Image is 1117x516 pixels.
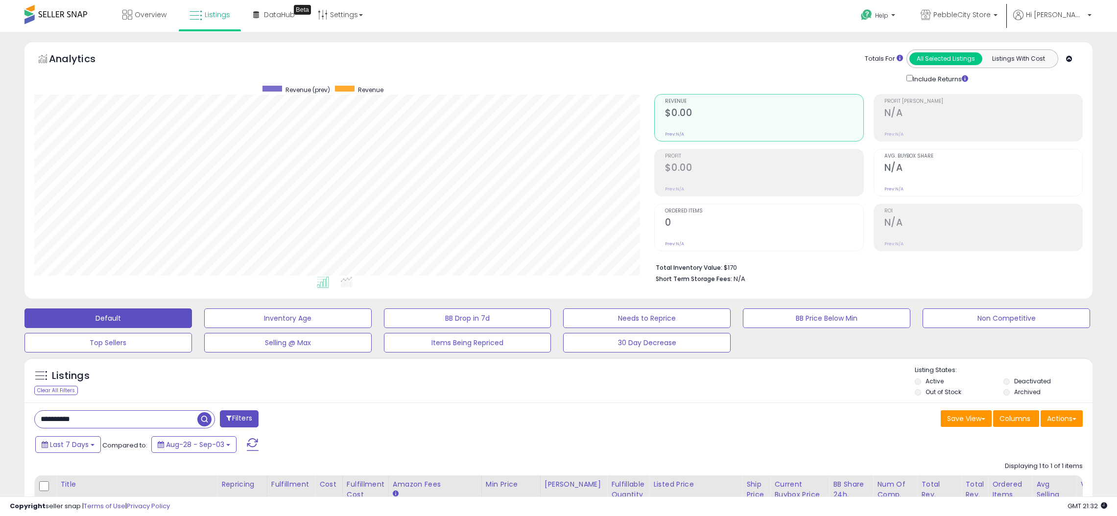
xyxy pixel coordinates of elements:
button: Inventory Age [204,308,372,328]
div: Current Buybox Price [774,479,825,500]
div: Ship Price [746,479,766,500]
h2: $0.00 [665,162,863,175]
span: Profit [665,154,863,159]
div: [PERSON_NAME] [545,479,603,490]
button: Selling @ Max [204,333,372,352]
span: PebbleCity Store [933,10,991,20]
b: Short Term Storage Fees: [656,275,732,283]
div: Cost [319,479,338,490]
a: Hi [PERSON_NAME] [1013,10,1092,32]
button: 30 Day Decrease [563,333,731,352]
span: Help [875,11,888,20]
button: Default [24,308,192,328]
button: Last 7 Days [35,436,101,453]
span: ROI [884,209,1082,214]
div: Fulfillment [271,479,311,490]
span: Listings [205,10,230,20]
b: Total Inventory Value: [656,263,722,272]
div: Totals For [865,54,903,64]
button: Columns [993,410,1039,427]
label: Archived [1014,388,1041,396]
div: Fulfillment Cost [347,479,384,500]
span: DataHub [264,10,295,20]
div: Min Price [486,479,536,490]
h5: Listings [52,369,90,383]
small: Prev: N/A [884,186,903,192]
div: Total Rev. Diff. [965,479,984,510]
div: Include Returns [899,73,980,84]
div: Velocity [1080,479,1116,490]
div: Total Rev. [921,479,957,500]
span: N/A [734,274,745,283]
button: All Selected Listings [909,52,982,65]
button: BB Price Below Min [743,308,910,328]
div: BB Share 24h. [833,479,869,500]
label: Active [926,377,944,385]
small: Prev: N/A [665,241,684,247]
div: Clear All Filters [34,386,78,395]
span: Revenue (prev) [285,86,330,94]
div: Avg Selling Price [1036,479,1072,510]
span: Ordered Items [665,209,863,214]
small: Prev: N/A [884,131,903,137]
span: Overview [135,10,166,20]
i: Get Help [860,9,873,21]
span: Revenue [665,99,863,104]
div: Num of Comp. [877,479,913,500]
span: Compared to: [102,441,147,450]
button: Listings With Cost [982,52,1055,65]
div: Fulfillable Quantity [611,479,645,500]
span: Avg. Buybox Share [884,154,1082,159]
button: Top Sellers [24,333,192,352]
span: Last 7 Days [50,440,89,449]
div: Ordered Items [992,479,1028,500]
span: Columns [999,414,1030,423]
h2: $0.00 [665,107,863,120]
button: Save View [941,410,992,427]
span: Aug-28 - Sep-03 [166,440,224,449]
strong: Copyright [10,501,46,511]
h2: 0 [665,217,863,230]
button: Aug-28 - Sep-03 [151,436,237,453]
h2: N/A [884,162,1082,175]
span: 2025-09-11 21:32 GMT [1068,501,1107,511]
label: Out of Stock [926,388,961,396]
li: $170 [656,261,1075,273]
small: Prev: N/A [665,186,684,192]
button: BB Drop in 7d [384,308,551,328]
span: Revenue [358,86,383,94]
h2: N/A [884,217,1082,230]
button: Filters [220,410,258,427]
span: Hi [PERSON_NAME] [1026,10,1085,20]
div: seller snap | | [10,502,170,511]
div: Repricing [221,479,263,490]
h5: Analytics [49,52,115,68]
div: Displaying 1 to 1 of 1 items [1005,462,1083,471]
button: Actions [1041,410,1083,427]
span: Profit [PERSON_NAME] [884,99,1082,104]
a: Terms of Use [84,501,125,511]
div: Listed Price [653,479,738,490]
small: Prev: N/A [665,131,684,137]
button: Non Competitive [923,308,1090,328]
div: Title [60,479,213,490]
label: Deactivated [1014,377,1051,385]
small: Prev: N/A [884,241,903,247]
div: Tooltip anchor [294,5,311,15]
p: Listing States: [915,366,1093,375]
button: Items Being Repriced [384,333,551,352]
a: Help [853,1,905,32]
h2: N/A [884,107,1082,120]
div: Amazon Fees [393,479,477,490]
a: Privacy Policy [127,501,170,511]
button: Needs to Reprice [563,308,731,328]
